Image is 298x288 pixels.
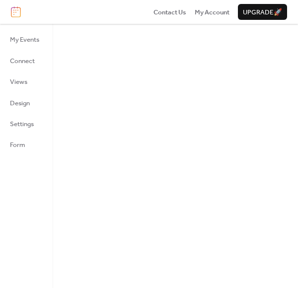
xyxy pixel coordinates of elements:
[10,56,35,66] span: Connect
[10,140,25,150] span: Form
[11,6,21,17] img: logo
[10,77,27,87] span: Views
[4,116,45,132] a: Settings
[4,137,45,152] a: Form
[10,119,34,129] span: Settings
[10,35,39,45] span: My Events
[10,98,30,108] span: Design
[4,73,45,89] a: Views
[238,4,287,20] button: Upgrade🚀
[195,7,229,17] a: My Account
[4,31,45,47] a: My Events
[4,53,45,69] a: Connect
[243,7,282,17] span: Upgrade 🚀
[153,7,186,17] a: Contact Us
[4,95,45,111] a: Design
